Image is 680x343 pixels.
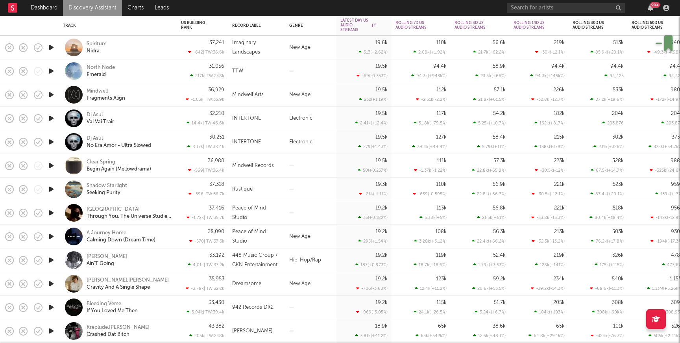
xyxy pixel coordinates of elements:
div: 38,090 [208,229,224,234]
div: US Building Rank [181,20,213,30]
div: -3.78k | TW: 32.2k [181,286,224,291]
div: 67.5k ( +14.7 % ) [591,168,624,173]
div: 52.4k [493,253,506,258]
div: -2.51k ( -2.2 % ) [416,97,447,102]
div: 19.3k [375,182,388,187]
div: Vai Vai Trair [87,119,114,126]
div: North Node [87,64,115,71]
div: 112k [436,87,447,93]
div: 205k [553,300,565,305]
a: Gravity And A Single Shape [87,284,150,291]
div: 213k [554,229,565,234]
div: 54.2k [493,111,506,116]
a: Emerald [87,71,106,78]
div: 50 ( +0.257 % ) [358,168,388,173]
div: 448 Music Group / CKN Entertainment [232,251,281,270]
div: 56.8k [493,206,506,211]
div: INTERTONE [232,114,261,123]
div: 30,251 [209,135,224,140]
div: 308k [612,300,624,305]
div: Rolling 14D US Audio Streams [514,20,553,30]
a: Nidra [87,48,100,55]
div: 175k ( +115 % ) [595,262,624,267]
div: 221k [554,206,565,211]
div: 503k [612,229,624,234]
a: [GEOGRAPHIC_DATA] [87,206,140,213]
div: 94.4k [610,64,624,69]
div: 302k [612,135,624,140]
div: 80.4k ( +18.4 % ) [589,215,624,220]
div: 2.08k ( +1.92 % ) [413,50,447,55]
div: 326k [612,253,624,258]
div: -33.8k ( -13.3 % ) [531,215,565,220]
div: 51.7k [494,300,506,305]
div: 35 ( +0.182 % ) [358,215,388,220]
div: 540k [612,276,624,282]
div: Rustique [232,185,253,194]
div: 221k [554,182,565,187]
div: -596 | TW: 36.7k [181,191,224,197]
div: 513 ( +2.62 % ) [358,50,388,55]
div: 7.81k ( +41.2 % ) [355,333,388,338]
div: Electronic [285,107,336,130]
a: Through You, The Universe Studies Her Reflection [87,213,171,220]
div: 58.9k [493,64,506,69]
div: 57.3k [493,158,506,163]
div: 24.1k ( +26.5 % ) [414,310,447,315]
div: 226k [553,87,565,93]
div: 94.4k [433,64,447,69]
div: 3.24k ( +6.7 % ) [475,310,506,315]
div: Clear Spring [87,159,115,166]
a: [PERSON_NAME] [87,253,127,260]
div: 33,430 [209,300,224,305]
div: 56.9k [493,182,506,187]
div: 21.8k ( +61.5 % ) [473,97,506,102]
div: 19.5k [375,64,388,69]
div: 513k [613,40,624,45]
div: 19.2k [375,229,388,234]
div: 43,382 [209,324,224,329]
div: No Era Amor - Ultra Slowed [87,142,151,149]
div: -30k ( -12.1 % ) [535,50,565,55]
div: 12.4k ( +11.2 % ) [415,286,447,291]
div: 22.4k ( +66.2 % ) [472,239,506,244]
div: -1.37k ( -1.22 % ) [414,168,447,173]
div: Peace of Mind Studio [232,204,281,222]
div: 19.5k [375,87,388,93]
div: 57.1k [494,87,506,93]
div: 20.6k ( +53.5 % ) [472,286,506,291]
div: 110k [436,182,447,187]
div: 37,416 [209,206,224,211]
div: 182k [554,111,565,116]
div: 19.5k [375,111,388,116]
div: 187 ( +0.973 % ) [355,262,388,267]
a: Begin Again (Mellowdrama) [87,166,151,173]
div: 8.17k | TW: 38.4k [181,144,224,149]
div: 14.4k | TW: 46.6k [181,121,224,126]
div: 217k | TW: 248k [181,73,224,78]
div: 19.6k [375,40,388,45]
div: 31,056 [209,64,224,69]
a: Kreplude,[PERSON_NAME] [87,324,150,331]
div: -324k ( -76.3 % ) [591,333,624,338]
div: Mindwell Arts [232,90,264,100]
div: -659 ( -0.595 % ) [413,191,447,197]
div: 19.2k [375,206,388,211]
div: 5.79k ( +11 % ) [477,144,506,149]
div: 19.2k [375,276,388,282]
div: Imaginary Landscapes [232,38,281,57]
div: 223k [554,158,565,163]
div: 279 ( +1.43 % ) [358,144,388,149]
a: Dj Asul [87,135,103,142]
div: 2.41k ( +12.4 % ) [355,121,388,126]
div: Track [63,23,169,28]
div: 231k ( +326 % ) [593,144,624,149]
div: Rolling 7D US Audio Streams [395,20,435,30]
div: 12.5k ( +48.1 % ) [473,333,506,338]
div: Dreamsome [232,279,261,289]
div: Calming Down (Dream Time) [87,237,155,244]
